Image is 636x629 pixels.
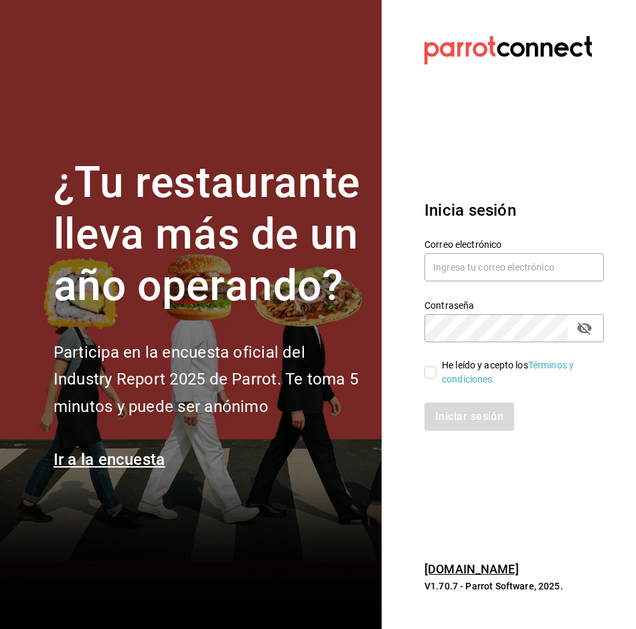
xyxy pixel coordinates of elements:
p: V1.70.7 - Parrot Software, 2025. [424,579,604,593]
label: Correo electrónico [424,240,604,249]
a: Ir a la encuesta [54,450,165,469]
a: [DOMAIN_NAME] [424,562,519,576]
div: He leído y acepto los [442,358,593,387]
h2: Participa en la encuesta oficial del Industry Report 2025 de Parrot. Te toma 5 minutos y puede se... [54,339,366,421]
h1: ¿Tu restaurante lleva más de un año operando? [54,157,366,311]
input: Ingresa tu correo electrónico [424,253,604,281]
h3: Inicia sesión [424,198,604,222]
label: Contraseña [424,301,604,310]
button: passwordField [573,317,596,340]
